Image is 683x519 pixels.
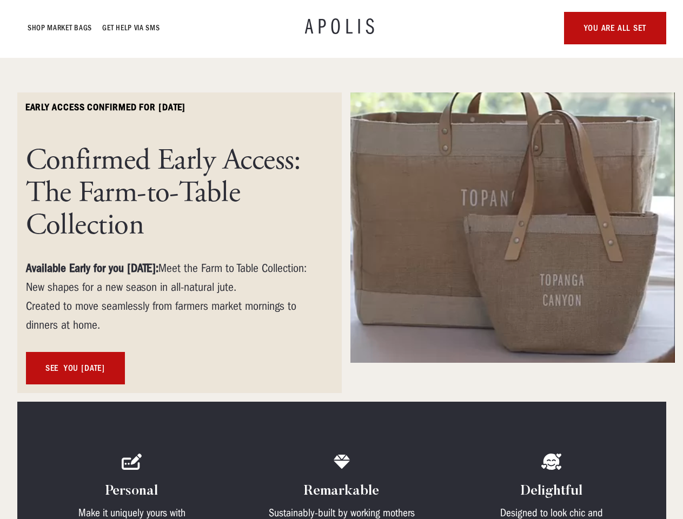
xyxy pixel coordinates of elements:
a: Shop Market bags [28,22,92,35]
h4: Personal [105,483,158,500]
h1: Confirmed Early Access: The Farm-to-Table Collection [26,144,307,242]
div: Meet the Farm to Table Collection: New shapes for a new season in all-natural jute. Created to mo... [26,259,307,335]
a: SEE YOU [DATE] [26,352,125,384]
h4: Delightful [520,483,582,500]
h4: Remarkable [304,483,379,500]
strong: Available Early for you [DATE]: [26,261,158,275]
strong: early access confirmed for [DATE] [25,102,186,113]
a: APOLIS [305,17,379,39]
a: GET HELP VIA SMS [103,22,160,35]
a: YOU ARE ALL SET [564,12,666,44]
